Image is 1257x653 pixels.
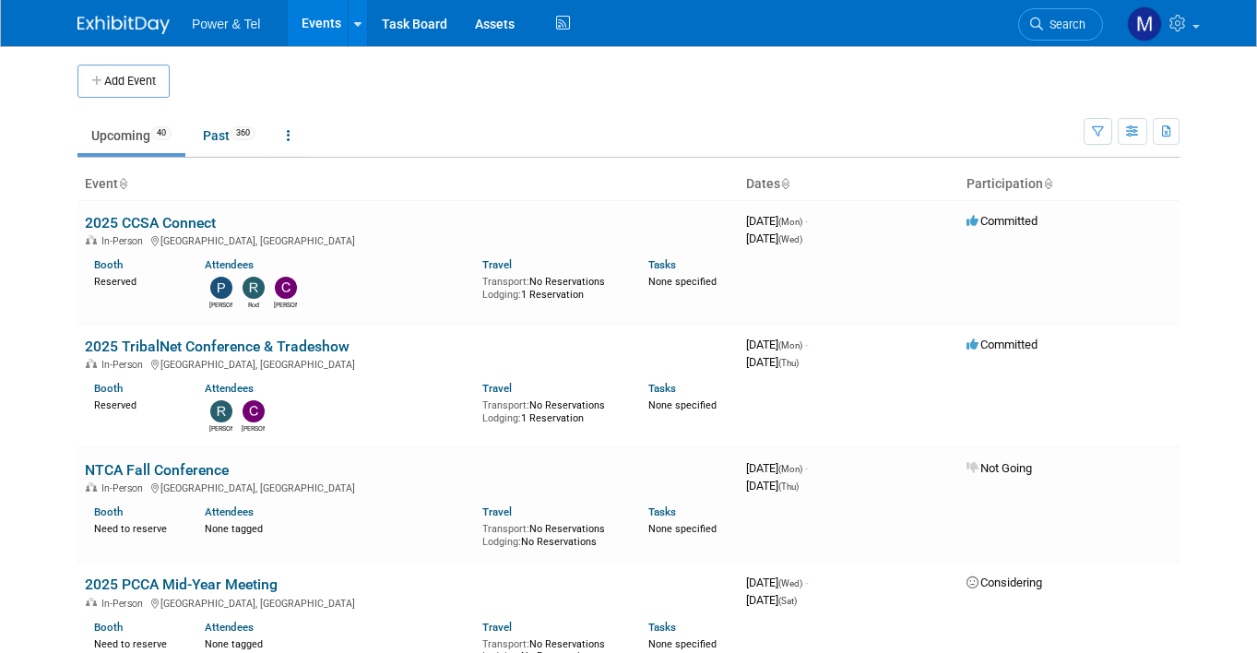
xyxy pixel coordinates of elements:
span: In-Person [101,598,148,610]
a: Booth [94,258,123,271]
span: Lodging: [482,412,521,424]
span: 360 [231,126,255,140]
a: Booth [94,382,123,395]
span: Power & Tel [192,17,260,31]
span: Not Going [966,461,1032,475]
img: Rod Philp [243,277,265,299]
span: [DATE] [746,232,802,245]
div: Need to reserve [94,635,177,651]
a: 2025 CCSA Connect [85,214,216,232]
a: Booth [94,505,123,518]
span: [DATE] [746,593,797,607]
span: (Sat) [778,596,797,606]
div: No Reservations 1 Reservation [482,396,621,424]
span: (Wed) [778,578,802,588]
div: [GEOGRAPHIC_DATA], [GEOGRAPHIC_DATA] [85,232,731,247]
span: [DATE] [746,576,808,589]
span: In-Person [101,235,148,247]
span: (Wed) [778,234,802,244]
a: Tasks [648,258,676,271]
img: Paul Beit [210,277,232,299]
a: Attendees [205,505,254,518]
th: Dates [739,169,959,200]
a: Sort by Start Date [780,176,789,191]
span: In-Person [101,359,148,371]
div: [GEOGRAPHIC_DATA], [GEOGRAPHIC_DATA] [85,480,731,494]
span: (Mon) [778,217,802,227]
span: 40 [151,126,172,140]
span: Search [1043,18,1085,31]
span: Transport: [482,523,529,535]
span: Committed [966,214,1038,228]
div: Robin Mayne [209,422,232,433]
span: - [805,214,808,228]
th: Event [77,169,739,200]
span: None specified [648,399,717,411]
div: [GEOGRAPHIC_DATA], [GEOGRAPHIC_DATA] [85,595,731,610]
span: (Thu) [778,481,799,492]
img: In-Person Event [86,235,97,244]
span: Committed [966,338,1038,351]
span: (Thu) [778,358,799,368]
span: None specified [648,523,717,535]
div: No Reservations No Reservations [482,519,621,548]
a: Tasks [648,505,676,518]
a: Attendees [205,258,254,271]
span: Transport: [482,399,529,411]
a: Tasks [648,621,676,634]
img: In-Person Event [86,359,97,368]
th: Participation [959,169,1180,200]
span: None specified [648,638,717,650]
button: Add Event [77,65,170,98]
div: Reserved [94,396,177,412]
span: [DATE] [746,479,799,493]
a: Attendees [205,382,254,395]
span: None specified [648,276,717,288]
img: In-Person Event [86,598,97,607]
a: NTCA Fall Conference [85,461,229,479]
div: [GEOGRAPHIC_DATA], [GEOGRAPHIC_DATA] [85,356,731,371]
div: Need to reserve [94,519,177,536]
a: Upcoming40 [77,118,185,153]
img: ExhibitDay [77,16,170,34]
a: Travel [482,258,512,271]
a: Travel [482,621,512,634]
a: Tasks [648,382,676,395]
img: Madalyn Bobbitt [1127,6,1162,42]
span: Lodging: [482,289,521,301]
span: [DATE] [746,338,808,351]
a: 2025 TribalNet Conference & Tradeshow [85,338,350,355]
a: Travel [482,382,512,395]
a: Sort by Participation Type [1043,176,1052,191]
div: None tagged [205,635,468,651]
span: Transport: [482,638,529,650]
a: Booth [94,621,123,634]
span: (Mon) [778,464,802,474]
span: [DATE] [746,355,799,369]
a: Sort by Event Name [118,176,127,191]
div: Rod Philp [242,299,265,310]
a: Search [1018,8,1103,41]
span: - [805,576,808,589]
span: Considering [966,576,1042,589]
span: [DATE] [746,214,808,228]
img: Chad Smith [243,400,265,422]
a: Attendees [205,621,254,634]
span: - [805,461,808,475]
img: Clint Read [275,277,297,299]
div: None tagged [205,519,468,536]
img: Robin Mayne [210,400,232,422]
a: 2025 PCCA Mid-Year Meeting [85,576,278,593]
a: Travel [482,505,512,518]
span: - [805,338,808,351]
div: Paul Beit [209,299,232,310]
a: Past360 [189,118,269,153]
span: Transport: [482,276,529,288]
span: [DATE] [746,461,808,475]
span: (Mon) [778,340,802,350]
div: Reserved [94,272,177,289]
div: No Reservations 1 Reservation [482,272,621,301]
span: Lodging: [482,536,521,548]
div: Clint Read [274,299,297,310]
div: Chad Smith [242,422,265,433]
